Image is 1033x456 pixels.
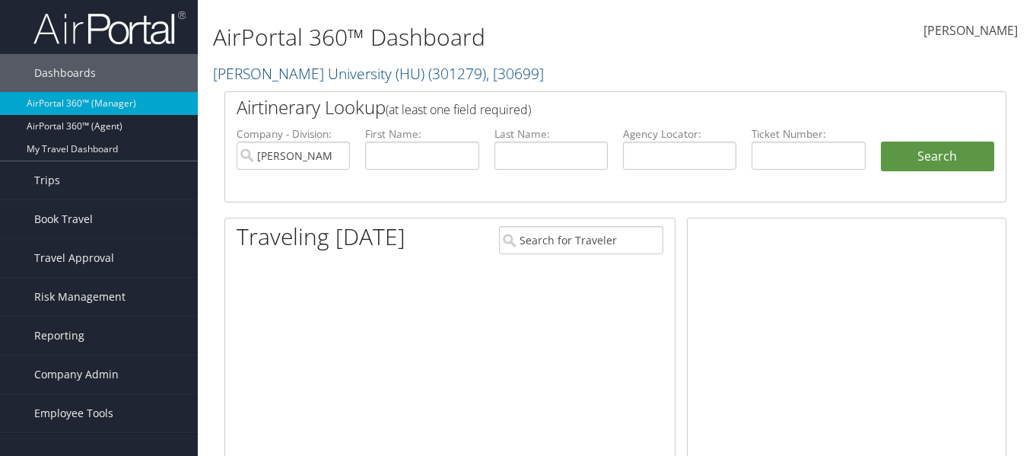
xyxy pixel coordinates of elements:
[33,10,186,46] img: airportal-logo.png
[923,8,1018,55] a: [PERSON_NAME]
[34,317,84,355] span: Reporting
[34,356,119,394] span: Company Admin
[623,126,736,142] label: Agency Locator:
[428,63,486,84] span: ( 301279 )
[881,142,994,172] button: Search
[237,94,930,120] h2: Airtinerary Lookup
[365,126,478,142] label: First Name:
[237,221,405,253] h1: Traveling [DATE]
[34,394,113,432] span: Employee Tools
[34,161,60,199] span: Trips
[386,101,531,118] span: (at least one field required)
[34,278,126,316] span: Risk Management
[499,226,663,254] input: Search for Traveler
[923,22,1018,39] span: [PERSON_NAME]
[486,63,544,84] span: , [ 30699 ]
[34,200,93,238] span: Book Travel
[752,126,865,142] label: Ticket Number:
[494,126,608,142] label: Last Name:
[34,239,114,277] span: Travel Approval
[213,63,544,84] a: [PERSON_NAME] University (HU)
[34,54,96,92] span: Dashboards
[237,126,350,142] label: Company - Division:
[213,21,749,53] h1: AirPortal 360™ Dashboard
